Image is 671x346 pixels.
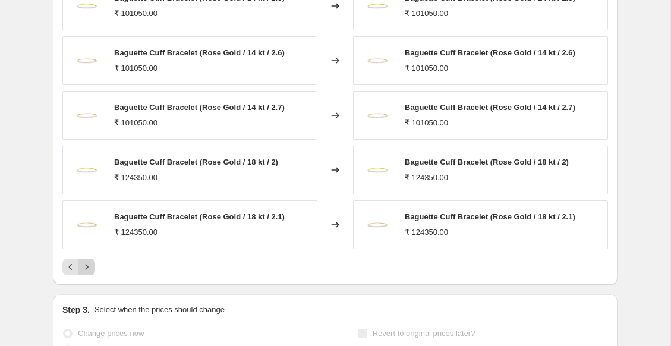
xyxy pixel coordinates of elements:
img: baguettecuffbracelet1_80x.png [360,207,395,243]
div: ₹ 101050.00 [114,8,157,20]
div: ₹ 124350.00 [405,172,448,184]
img: baguettecuffbracelet1_80x.png [360,97,395,133]
span: Baguette Cuff Bracelet (Rose Gold / 14 kt / 2.7) [405,103,575,112]
span: Baguette Cuff Bracelet (Rose Gold / 14 kt / 2.7) [114,103,285,112]
span: Change prices now [78,329,144,338]
nav: Pagination [62,259,95,275]
span: Baguette Cuff Bracelet (Rose Gold / 18 kt / 2.1) [114,212,285,221]
span: Baguette Cuff Bracelet (Rose Gold / 14 kt / 2.6) [405,48,575,57]
div: ₹ 101050.00 [405,8,448,20]
div: ₹ 101050.00 [405,117,448,129]
span: Baguette Cuff Bracelet (Rose Gold / 14 kt / 2.6) [114,48,285,57]
img: baguettecuffbracelet1_80x.png [69,152,105,188]
span: Revert to original prices later? [373,329,475,338]
p: Select when the prices should change [94,304,225,316]
div: ₹ 101050.00 [114,62,157,74]
div: ₹ 124350.00 [114,172,157,184]
button: Previous [62,259,79,275]
img: baguettecuffbracelet1_80x.png [360,43,395,78]
div: ₹ 124350.00 [405,227,448,238]
img: baguettecuffbracelet1_80x.png [69,43,105,78]
span: Baguette Cuff Bracelet (Rose Gold / 18 kt / 2.1) [405,212,575,221]
div: ₹ 101050.00 [405,62,448,74]
span: Baguette Cuff Bracelet (Rose Gold / 18 kt / 2) [405,158,569,166]
div: ₹ 101050.00 [114,117,157,129]
button: Next [78,259,95,275]
span: Baguette Cuff Bracelet (Rose Gold / 18 kt / 2) [114,158,278,166]
div: ₹ 124350.00 [114,227,157,238]
img: baguettecuffbracelet1_80x.png [69,207,105,243]
img: baguettecuffbracelet1_80x.png [69,97,105,133]
h2: Step 3. [62,304,90,316]
img: baguettecuffbracelet1_80x.png [360,152,395,188]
